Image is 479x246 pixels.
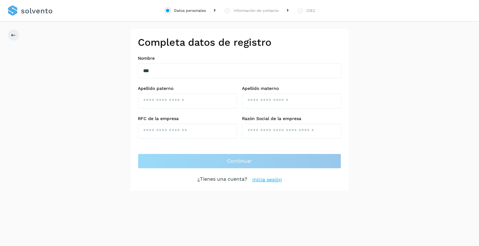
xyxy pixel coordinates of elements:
label: Razón Social de la empresa [242,116,341,121]
label: Apellido materno [242,86,341,91]
div: Información de contacto [234,8,279,13]
p: ¿Tienes una cuenta? [197,176,247,183]
button: Continuar [138,154,341,169]
label: Nombre [138,56,341,61]
label: Apellido paterno [138,86,237,91]
label: RFC de la empresa [138,116,237,121]
span: Continuar [227,158,252,165]
div: Datos personales [174,8,206,13]
h2: Completa datos de registro [138,36,341,48]
div: CIEC [307,8,315,13]
a: Inicia sesión [252,176,282,183]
